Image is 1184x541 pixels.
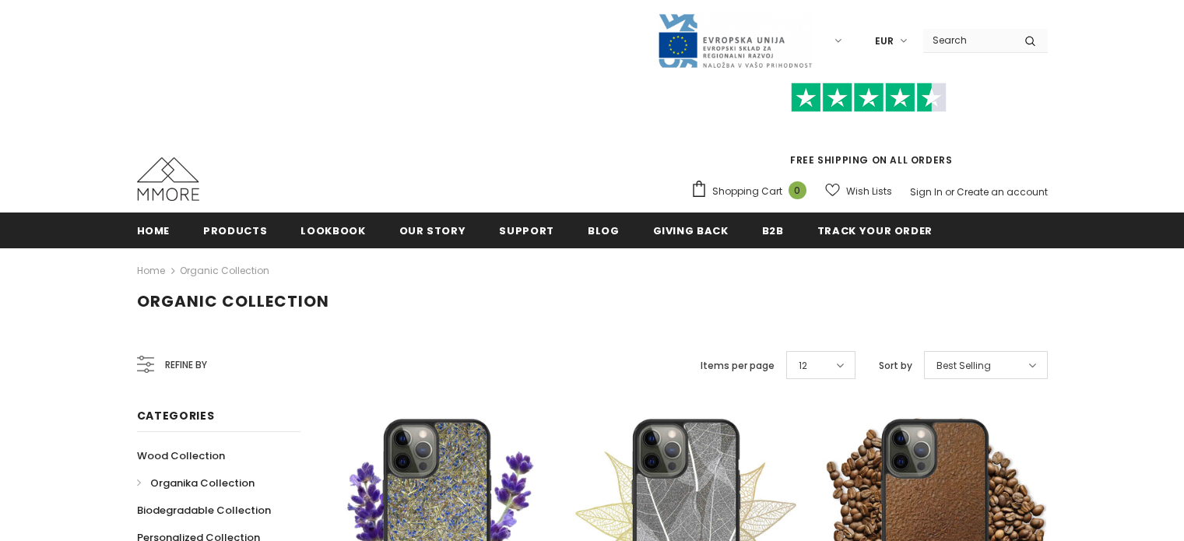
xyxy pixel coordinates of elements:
span: Biodegradable Collection [137,503,271,518]
a: Lookbook [300,213,365,248]
span: Track your order [817,223,933,238]
label: Items per page [701,358,775,374]
span: or [945,185,954,198]
a: Shopping Cart 0 [690,180,814,203]
a: Home [137,262,165,280]
span: Categories [137,408,215,423]
label: Sort by [879,358,912,374]
img: Trust Pilot Stars [791,83,947,113]
a: Products [203,213,267,248]
a: Javni Razpis [657,33,813,47]
a: Organic Collection [180,264,269,277]
a: Blog [588,213,620,248]
a: support [499,213,554,248]
a: Wish Lists [825,177,892,205]
span: Organic Collection [137,290,329,312]
span: EUR [875,33,894,49]
span: Home [137,223,170,238]
span: 12 [799,358,807,374]
iframe: Customer reviews powered by Trustpilot [690,112,1048,153]
img: Javni Razpis [657,12,813,69]
span: Lookbook [300,223,365,238]
a: Sign In [910,185,943,198]
span: Shopping Cart [712,184,782,199]
span: Blog [588,223,620,238]
a: Home [137,213,170,248]
span: Products [203,223,267,238]
a: Our Story [399,213,466,248]
span: Best Selling [936,358,991,374]
span: B2B [762,223,784,238]
a: Wood Collection [137,442,225,469]
a: Track your order [817,213,933,248]
span: FREE SHIPPING ON ALL ORDERS [690,90,1048,167]
a: Biodegradable Collection [137,497,271,524]
input: Search Site [923,29,1013,51]
img: MMORE Cases [137,157,199,201]
span: Organika Collection [150,476,255,490]
span: Giving back [653,223,729,238]
span: Our Story [399,223,466,238]
span: 0 [789,181,806,199]
a: Create an account [957,185,1048,198]
span: support [499,223,554,238]
span: Wood Collection [137,448,225,463]
a: Giving back [653,213,729,248]
a: B2B [762,213,784,248]
a: Organika Collection [137,469,255,497]
span: Wish Lists [846,184,892,199]
span: Refine by [165,357,207,374]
